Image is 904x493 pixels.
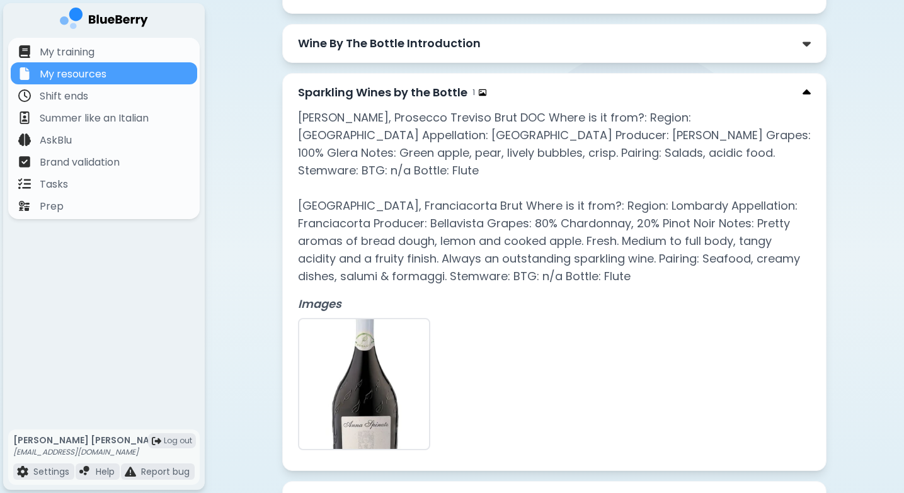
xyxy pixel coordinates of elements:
[125,466,136,477] img: file icon
[40,89,88,104] p: Shift ends
[18,67,31,80] img: file icon
[164,436,192,446] span: Log out
[40,133,72,148] p: AskBlu
[13,447,166,457] p: [EMAIL_ADDRESS][DOMAIN_NAME]
[298,295,811,313] p: Images
[18,178,31,190] img: file icon
[18,200,31,212] img: file icon
[152,436,161,446] img: logout
[18,133,31,146] img: file icon
[13,434,166,446] p: [PERSON_NAME] [PERSON_NAME]
[96,466,115,477] p: Help
[298,84,467,101] p: Sparkling Wines by the Bottle
[298,109,811,285] p: [PERSON_NAME], Prosecco Treviso Brut DOC Where is it from?: Region: [GEOGRAPHIC_DATA] Appellation...
[40,199,64,214] p: Prep
[60,8,148,33] img: company logo
[18,45,31,58] img: file icon
[79,466,91,477] img: file icon
[299,319,429,449] img: A bottle of Anna Spinato Prosecco DOC Organic Brut.
[40,155,120,170] p: Brand validation
[803,86,811,99] img: down chevron
[40,67,106,82] p: My resources
[17,466,28,477] img: file icon
[141,466,190,477] p: Report bug
[18,156,31,168] img: file icon
[18,111,31,124] img: file icon
[472,88,486,98] div: 1
[40,45,94,60] p: My training
[40,177,68,192] p: Tasks
[40,111,149,126] p: Summer like an Italian
[298,35,481,52] p: Wine By The Bottle Introduction
[479,89,486,96] img: image
[803,37,811,50] img: down chevron
[18,89,31,102] img: file icon
[33,466,69,477] p: Settings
